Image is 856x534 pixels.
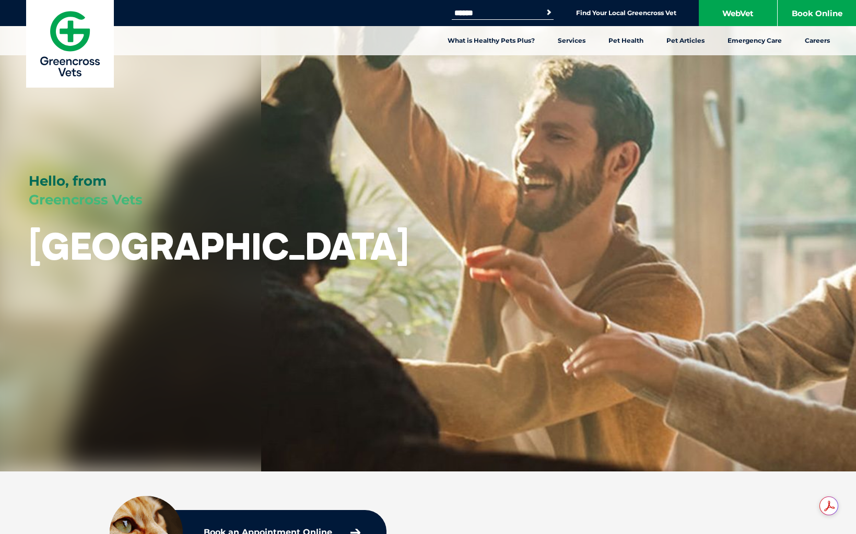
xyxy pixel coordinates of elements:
button: Search [544,7,554,18]
h1: [GEOGRAPHIC_DATA] [29,225,409,266]
a: Careers [793,26,841,55]
span: Greencross Vets [29,191,143,208]
a: Pet Health [597,26,655,55]
a: What is Healthy Pets Plus? [436,26,546,55]
a: Services [546,26,597,55]
a: Emergency Care [716,26,793,55]
a: Pet Articles [655,26,716,55]
a: Find Your Local Greencross Vet [576,9,676,17]
span: Hello, from [29,173,107,189]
